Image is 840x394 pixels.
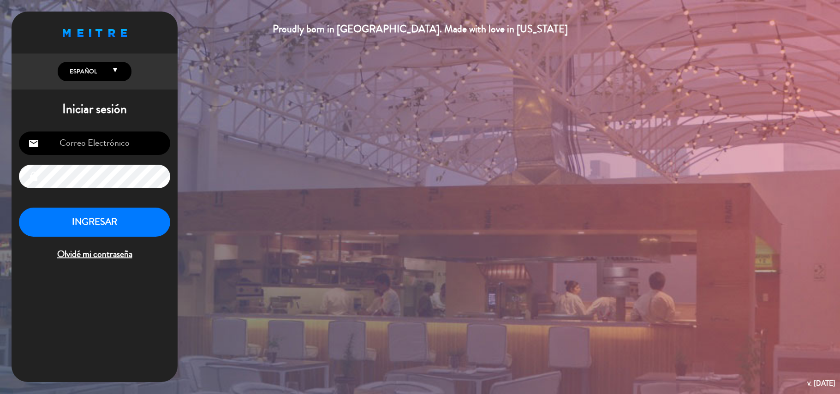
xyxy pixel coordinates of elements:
h1: Iniciar sesión [12,101,178,117]
button: INGRESAR [19,208,170,237]
i: email [28,138,39,149]
span: Olvidé mi contraseña [19,247,170,262]
div: v. [DATE] [807,377,835,389]
i: lock [28,171,39,182]
input: Correo Electrónico [19,131,170,155]
span: Español [67,67,97,76]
